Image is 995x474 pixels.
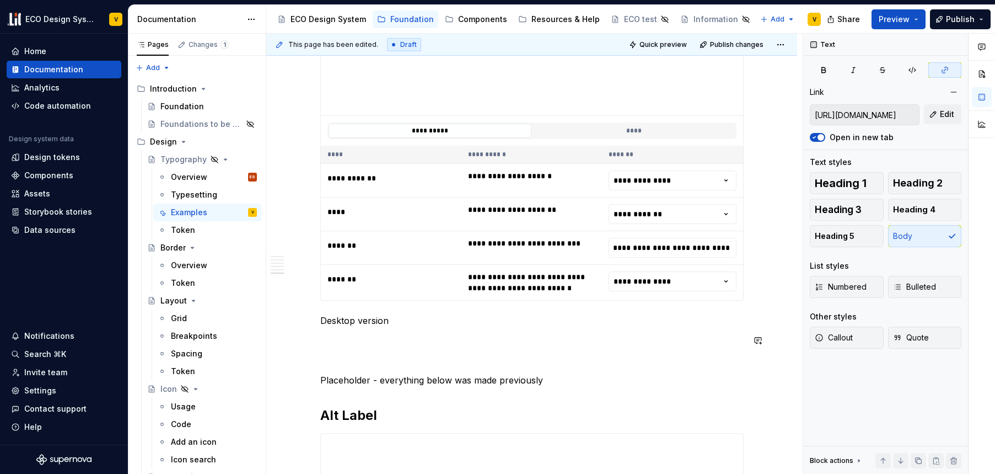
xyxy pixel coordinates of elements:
[143,151,261,168] a: Typography
[893,204,935,215] span: Heading 4
[930,9,991,29] button: Publish
[153,451,261,468] a: Icon search
[815,204,862,215] span: Heading 3
[160,295,187,306] div: Layout
[888,199,962,221] button: Heading 4
[810,225,884,247] button: Heading 5
[171,207,207,218] div: Examples
[273,8,755,30] div: Page tree
[810,311,857,322] div: Other styles
[189,40,229,49] div: Changes
[531,14,600,25] div: Resources & Help
[150,83,197,94] div: Introduction
[171,189,217,200] div: Typesetting
[171,366,195,377] div: Token
[153,363,261,380] a: Token
[7,97,121,115] a: Code automation
[940,109,954,120] span: Edit
[171,348,202,359] div: Spacing
[320,314,744,327] p: Desktop version
[273,10,370,28] a: ECO Design System
[24,331,74,342] div: Notifications
[137,14,241,25] div: Documentation
[810,456,853,465] div: Block actions
[250,172,255,183] div: ES
[810,260,849,271] div: List styles
[24,188,50,199] div: Assets
[153,168,261,186] a: OverviewES
[7,42,121,60] a: Home
[815,281,867,292] span: Numbered
[893,178,943,189] span: Heading 2
[132,133,261,151] div: Design
[25,14,96,25] div: ECO Design System
[160,101,204,112] div: Foundation
[153,327,261,345] a: Breakpoints
[639,40,687,49] span: Quick preview
[400,40,417,49] span: Draft
[24,225,76,236] div: Data sources
[171,436,217,448] div: Add an icon
[7,148,121,166] a: Design tokens
[696,37,768,52] button: Publish changes
[771,15,784,24] span: Add
[821,9,867,29] button: Share
[815,231,854,242] span: Heading 5
[171,260,207,271] div: Overview
[946,14,975,25] span: Publish
[7,364,121,381] a: Invite team
[7,167,121,184] a: Components
[888,172,962,194] button: Heading 2
[813,15,816,24] div: V
[626,37,692,52] button: Quick preview
[171,454,216,465] div: Icon search
[171,313,187,324] div: Grid
[7,418,121,436] button: Help
[251,207,254,218] div: V
[320,407,744,424] h2: Alt Label
[36,454,92,465] svg: Supernova Logo
[24,367,67,378] div: Invite team
[24,422,42,433] div: Help
[514,10,604,28] a: Resources & Help
[888,276,962,298] button: Bulleted
[24,349,66,360] div: Search ⌘K
[810,453,863,468] div: Block actions
[879,14,910,25] span: Preview
[810,157,852,168] div: Text styles
[7,382,121,400] a: Settings
[143,380,261,398] a: Icon
[810,87,824,98] div: Link
[757,12,798,27] button: Add
[7,400,121,418] button: Contact support
[153,398,261,416] a: Usage
[137,40,169,49] div: Pages
[7,221,121,239] a: Data sources
[810,276,884,298] button: Numbered
[24,206,92,217] div: Storybook stories
[924,104,961,124] button: Edit
[150,136,177,147] div: Design
[153,416,261,433] a: Code
[160,242,186,253] div: Border
[24,82,60,93] div: Analytics
[373,10,438,28] a: Foundation
[810,327,884,349] button: Callout
[24,170,73,181] div: Components
[24,403,87,414] div: Contact support
[153,257,261,274] a: Overview
[7,345,121,363] button: Search ⌘K
[7,185,121,203] a: Assets
[24,385,56,396] div: Settings
[146,63,160,72] span: Add
[893,281,936,292] span: Bulleted
[810,172,884,194] button: Heading 1
[458,14,507,25] div: Components
[24,100,91,111] div: Code automation
[7,61,121,78] a: Documentation
[24,64,83,75] div: Documentation
[24,152,80,163] div: Design tokens
[710,40,763,49] span: Publish changes
[288,40,378,49] span: This page has been edited.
